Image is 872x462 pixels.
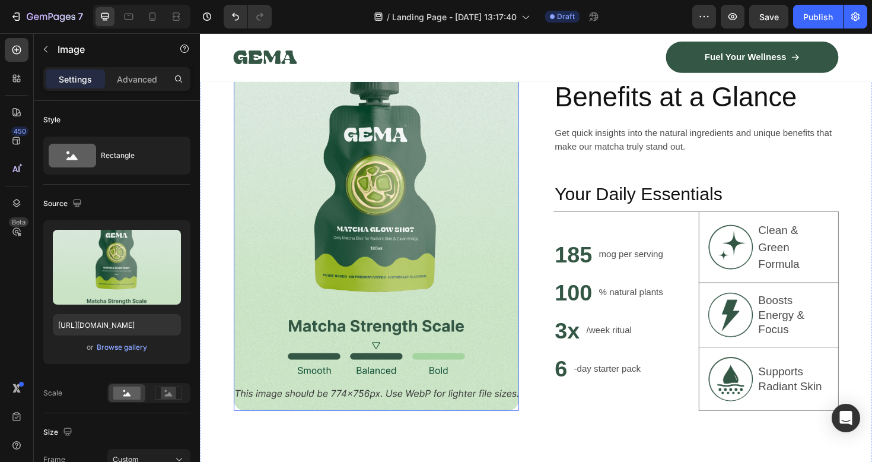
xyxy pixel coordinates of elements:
[53,314,181,336] input: https://example.com/image.jpg
[43,388,62,398] div: Scale
[59,73,92,86] p: Settings
[409,308,457,322] p: /week ritual
[374,338,390,372] h2: 6
[5,5,88,29] button: 7
[43,196,84,212] div: Source
[538,202,585,250] img: gempages_432750572815254551-d37f1845-2fa7-44f9-bff0-8dab316a9ee3.png
[832,404,860,432] div: Open Intercom Messenger
[591,275,666,321] p: Boosts Energy & Focus
[396,348,466,362] p: -day starter pack
[494,8,676,42] a: Fuel Your Wellness
[749,5,788,29] button: Save
[374,157,676,184] h2: Your Daily Essentials
[422,267,491,281] p: % natural plants
[101,142,173,169] div: Rectangle
[87,340,94,355] span: or
[422,227,491,241] p: mog per serving
[36,11,338,400] img: gempages_432750572815254551-d913269a-d0ae-4712-8cc9-69df299d1afe.png
[78,10,83,24] p: 7
[374,217,416,251] h2: 185
[538,274,585,322] img: gempages_432750572815254551-f8d913f0-cefa-4fa2-af5d-f69fd6cc58ae.png
[803,11,833,23] div: Publish
[591,200,666,253] p: Clean & Green Formula
[58,42,158,56] p: Image
[392,11,517,23] span: Landing Page - [DATE] 13:17:40
[117,73,157,86] p: Advanced
[43,115,61,125] div: Style
[97,342,147,353] div: Browse gallery
[43,425,75,441] div: Size
[534,19,621,31] p: Fuel Your Wellness
[11,126,28,136] div: 450
[53,230,181,305] img: preview-image
[9,217,28,227] div: Beta
[375,99,675,127] p: Get quick insights into the natural ingredients and unique benefits that make our matcha truly st...
[374,258,416,291] h2: 100
[557,11,575,22] span: Draft
[96,341,148,353] button: Browse gallery
[591,350,666,381] p: Supports Radiant Skin
[387,11,390,23] span: /
[374,298,403,331] h2: 3x
[759,12,779,22] span: Save
[793,5,843,29] button: Publish
[538,342,585,390] img: gempages_432750572815254551-02de95df-4361-456d-9244-174b694b3f64.png
[224,5,272,29] div: Undo/Redo
[200,33,872,462] iframe: Design area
